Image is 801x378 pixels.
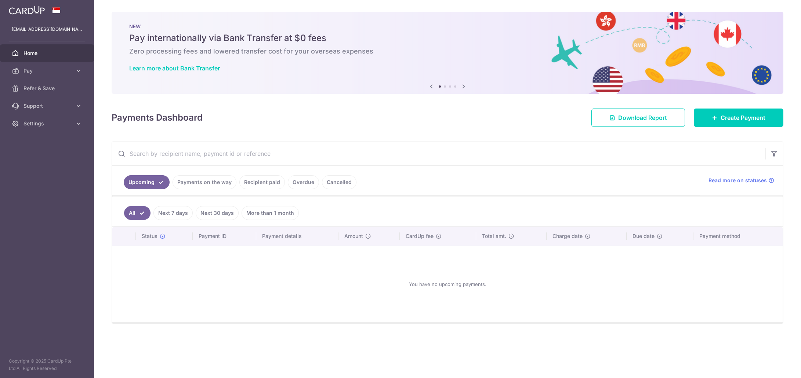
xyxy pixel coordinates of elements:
a: Learn more about Bank Transfer [129,65,220,72]
span: Download Report [618,113,667,122]
th: Payment method [693,227,783,246]
span: Support [23,102,72,110]
span: Pay [23,67,72,74]
a: Payments on the way [173,175,236,189]
a: Cancelled [322,175,356,189]
span: Settings [23,120,72,127]
img: CardUp [9,6,45,15]
span: Status [142,232,157,240]
span: Total amt. [482,232,506,240]
a: Recipient paid [239,175,285,189]
img: Bank transfer banner [112,12,783,94]
a: Next 30 days [196,206,239,220]
h5: Pay internationally via Bank Transfer at $0 fees [129,32,766,44]
p: NEW [129,23,766,29]
input: Search by recipient name, payment id or reference [112,142,765,165]
th: Payment ID [193,227,256,246]
span: Refer & Save [23,85,72,92]
span: Charge date [552,232,583,240]
span: CardUp fee [406,232,434,240]
a: Overdue [288,175,319,189]
span: Amount [344,232,363,240]
h4: Payments Dashboard [112,111,203,124]
span: Create Payment [721,113,765,122]
a: All [124,206,151,220]
a: Download Report [591,109,685,127]
span: Home [23,49,72,57]
div: You have no upcoming payments. [121,252,774,316]
h6: Zero processing fees and lowered transfer cost for your overseas expenses [129,47,766,56]
a: Read more on statuses [708,177,774,184]
a: Create Payment [694,109,783,127]
p: [EMAIL_ADDRESS][DOMAIN_NAME] [12,26,82,33]
a: Next 7 days [153,206,193,220]
span: Due date [633,232,655,240]
th: Payment details [256,227,338,246]
a: Upcoming [124,175,170,189]
a: More than 1 month [242,206,299,220]
span: Read more on statuses [708,177,767,184]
